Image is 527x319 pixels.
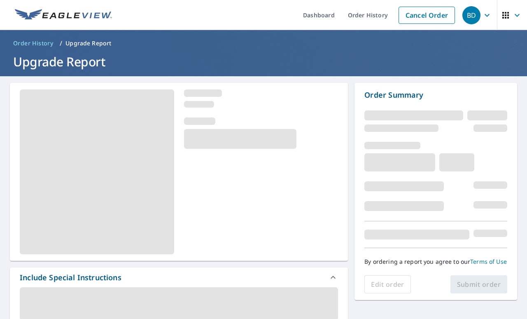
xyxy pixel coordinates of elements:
[462,6,480,24] div: BD
[60,38,62,48] li: /
[10,37,56,50] a: Order History
[15,9,112,21] img: EV Logo
[65,39,111,47] p: Upgrade Report
[10,267,348,287] div: Include Special Instructions
[364,258,507,265] p: By ordering a report you agree to our
[364,89,507,101] p: Order Summary
[10,53,517,70] h1: Upgrade Report
[13,39,53,47] span: Order History
[10,37,517,50] nav: breadcrumb
[399,7,455,24] a: Cancel Order
[470,258,507,265] a: Terms of Use
[20,272,121,283] div: Include Special Instructions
